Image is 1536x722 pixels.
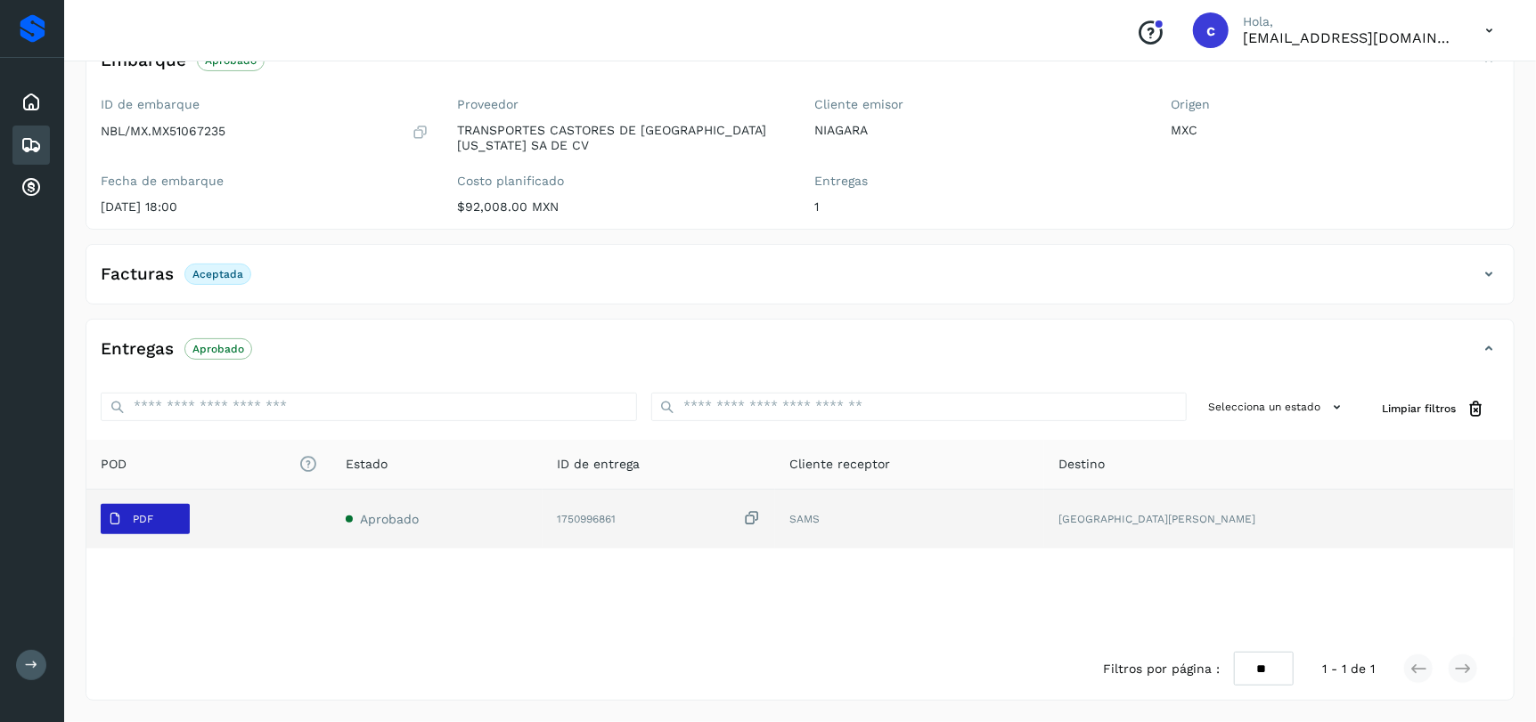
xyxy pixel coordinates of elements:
p: TRANSPORTES CASTORES DE [GEOGRAPHIC_DATA][US_STATE] SA DE CV [458,123,787,153]
div: EmbarqueAprobado [86,45,1514,90]
label: Proveedor [458,97,787,112]
div: Cuentas por cobrar [12,168,50,207]
h4: Facturas [101,264,174,285]
div: Inicio [12,83,50,122]
label: Origen [1172,97,1500,112]
span: Destino [1058,455,1105,474]
div: FacturasAceptada [86,259,1514,304]
button: PDF [101,504,190,534]
p: MXC [1172,123,1500,138]
p: Aceptada [192,268,243,280]
span: Limpiar filtros [1382,401,1456,417]
label: Entregas [814,174,1143,189]
p: cuentasespeciales8_met@castores.com.mx [1243,29,1457,46]
label: Cliente emisor [814,97,1143,112]
div: 1750996861 [557,509,760,528]
span: ID de entrega [557,455,640,474]
div: Embarques [12,126,50,165]
p: NBL/MX.MX51067235 [101,124,225,139]
h4: Entregas [101,339,174,360]
span: Aprobado [360,512,419,526]
p: PDF [133,513,153,525]
td: [GEOGRAPHIC_DATA][PERSON_NAME] [1044,490,1514,548]
label: Costo planificado [458,174,787,189]
span: POD [101,455,317,474]
p: Hola, [1243,14,1457,29]
label: Fecha de embarque [101,174,429,189]
button: Limpiar filtros [1368,393,1499,426]
td: SAMS [775,490,1044,548]
p: NIAGARA [814,123,1143,138]
button: Selecciona un estado [1201,393,1353,422]
label: ID de embarque [101,97,429,112]
span: Cliente receptor [789,455,890,474]
p: 1 [814,199,1143,215]
div: EntregasAprobado [86,334,1514,378]
span: 1 - 1 de 1 [1322,660,1375,678]
p: Aprobado [192,343,244,355]
span: Estado [346,455,388,474]
span: Filtros por página : [1103,660,1220,678]
p: [DATE] 18:00 [101,199,429,215]
p: $92,008.00 MXN [458,199,787,215]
